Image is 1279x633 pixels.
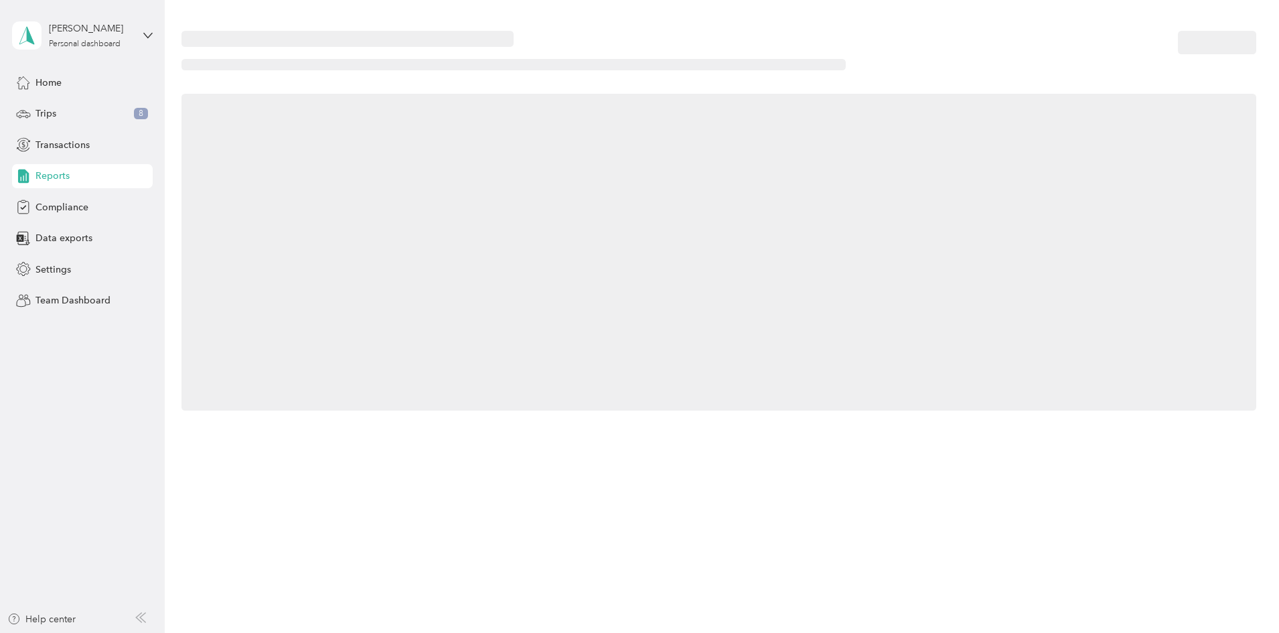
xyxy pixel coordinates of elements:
span: Team Dashboard [35,293,110,307]
div: [PERSON_NAME] [49,21,133,36]
button: Help center [7,612,76,626]
span: Data exports [35,231,92,245]
span: Compliance [35,200,88,214]
div: Personal dashboard [49,40,121,48]
span: Transactions [35,138,90,152]
iframe: Everlance-gr Chat Button Frame [1204,558,1279,633]
span: Home [35,76,62,90]
span: Trips [35,107,56,121]
span: 8 [134,108,148,120]
span: Settings [35,263,71,277]
span: Reports [35,169,70,183]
